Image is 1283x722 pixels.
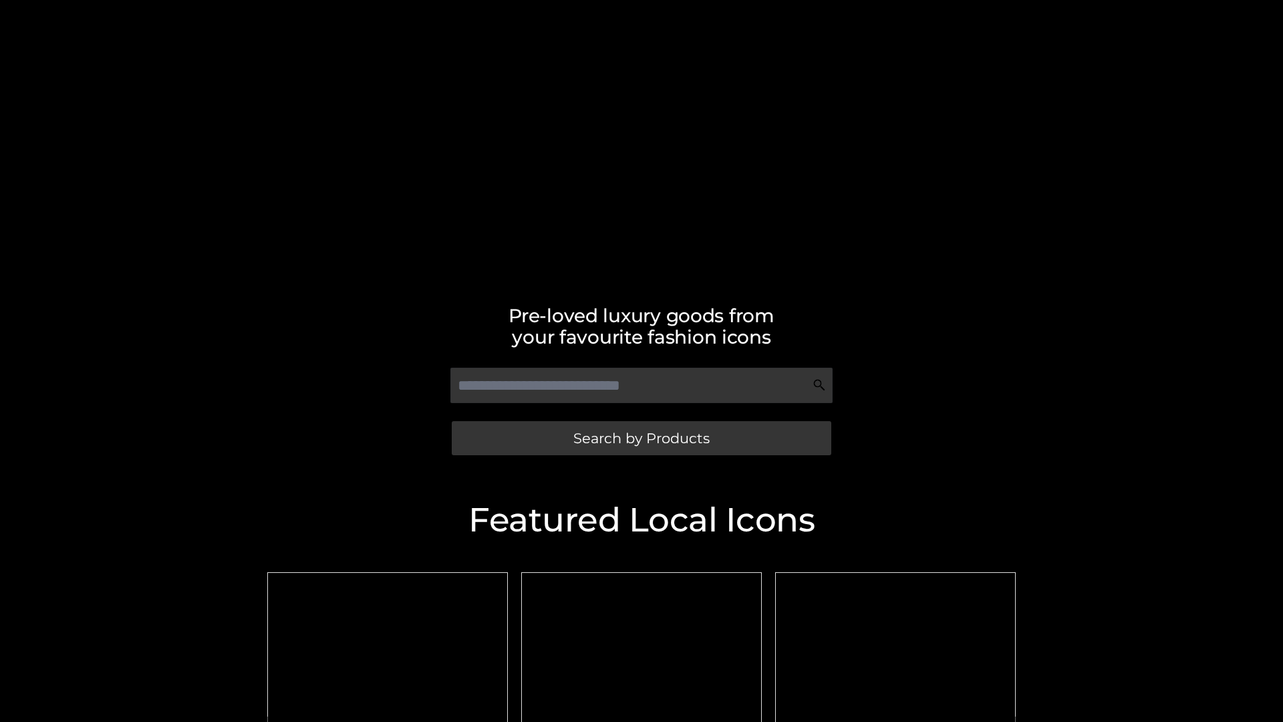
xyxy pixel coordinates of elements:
[573,431,710,445] span: Search by Products
[261,503,1022,537] h2: Featured Local Icons​
[261,305,1022,348] h2: Pre-loved luxury goods from your favourite fashion icons
[452,421,831,455] a: Search by Products
[813,378,826,392] img: Search Icon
